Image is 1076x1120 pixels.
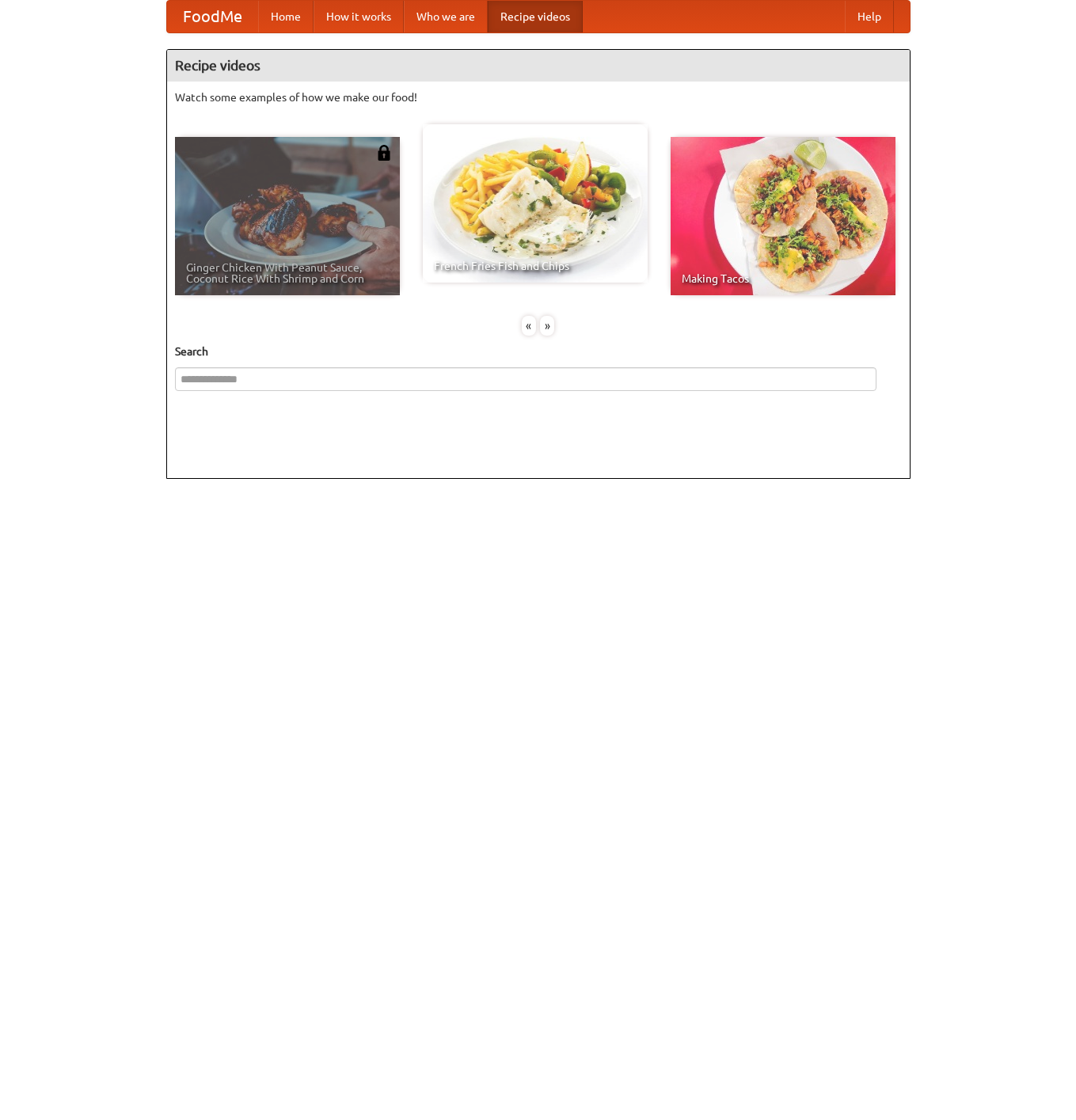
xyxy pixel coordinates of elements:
[376,145,392,161] img: 483408.png
[522,316,536,336] div: «
[258,1,314,32] a: Home
[404,1,488,32] a: Who we are
[488,1,583,32] a: Recipe videos
[175,89,902,105] p: Watch some examples of how we make our food!
[423,124,648,283] a: French Fries Fish and Chips
[540,316,554,336] div: »
[434,260,637,271] span: French Fries Fish and Chips
[671,137,895,295] a: Making Tacos
[175,344,902,359] h5: Search
[845,1,894,32] a: Help
[682,273,884,284] span: Making Tacos
[167,1,258,32] a: FoodMe
[314,1,404,32] a: How it works
[167,50,910,82] h4: Recipe videos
